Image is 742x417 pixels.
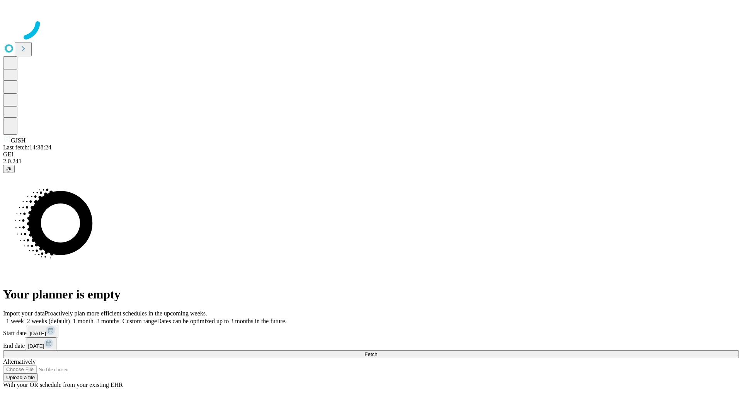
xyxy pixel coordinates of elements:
[3,151,739,158] div: GEI
[6,166,12,172] span: @
[6,318,24,324] span: 1 week
[27,318,70,324] span: 2 weeks (default)
[123,318,157,324] span: Custom range
[3,373,38,381] button: Upload a file
[73,318,94,324] span: 1 month
[3,337,739,350] div: End date
[45,310,207,317] span: Proactively plan more efficient schedules in the upcoming weeks.
[3,350,739,358] button: Fetch
[3,325,739,337] div: Start date
[3,165,15,173] button: @
[364,351,377,357] span: Fetch
[3,158,739,165] div: 2.0.241
[25,337,56,350] button: [DATE]
[3,287,739,302] h1: Your planner is empty
[11,137,26,144] span: GJSH
[3,310,45,317] span: Import your data
[157,318,286,324] span: Dates can be optimized up to 3 months in the future.
[27,325,58,337] button: [DATE]
[3,144,51,151] span: Last fetch: 14:38:24
[3,381,123,388] span: With your OR schedule from your existing EHR
[30,331,46,336] span: [DATE]
[3,358,36,365] span: Alternatively
[97,318,119,324] span: 3 months
[28,343,44,349] span: [DATE]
